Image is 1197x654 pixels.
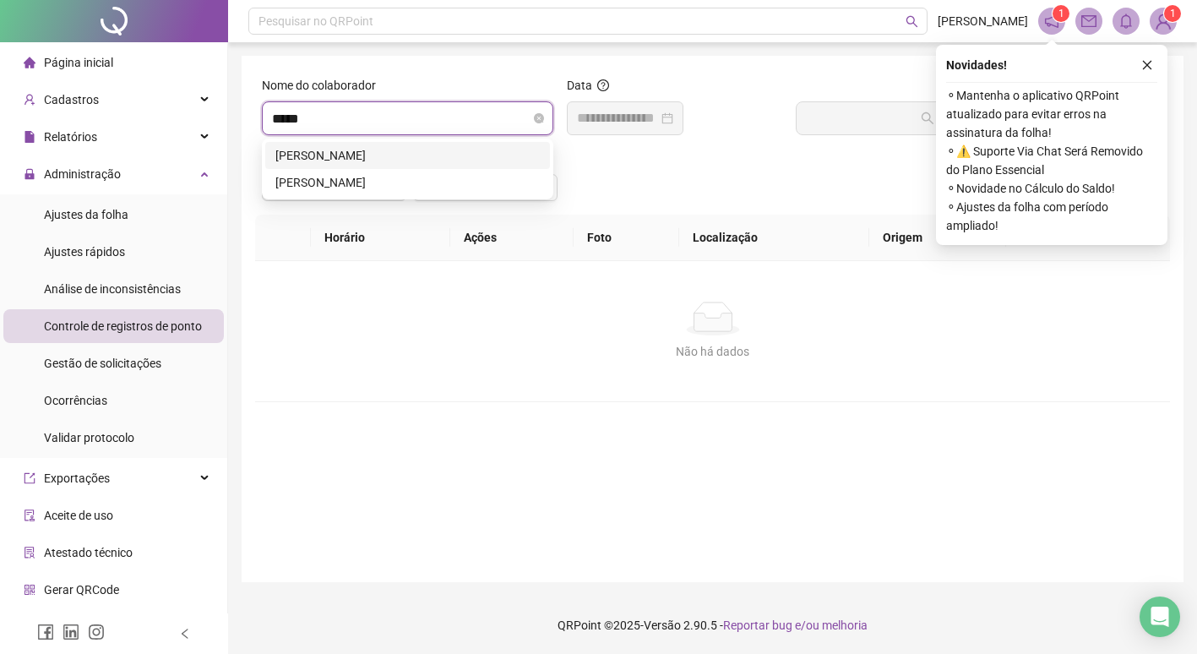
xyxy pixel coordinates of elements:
[1044,14,1059,29] span: notification
[567,79,592,92] span: Data
[262,76,387,95] label: Nome do colaborador
[275,146,540,165] div: [PERSON_NAME]
[179,628,191,640] span: left
[275,173,540,192] div: [PERSON_NAME]
[44,394,107,407] span: Ocorrências
[44,208,128,221] span: Ajustes da folha
[265,142,550,169] div: VAGNER OLIVEIRA SALES
[275,342,1150,361] div: Não há dados
[44,56,113,69] span: Página inicial
[24,584,35,596] span: qrcode
[24,510,35,521] span: audit
[938,12,1028,30] span: [PERSON_NAME]
[44,357,161,370] span: Gestão de solicitações
[946,179,1157,198] span: ⚬ Novidade no Cálculo do Saldo!
[1151,8,1176,34] img: 85736
[906,15,918,28] span: search
[1058,8,1064,19] span: 1
[1140,597,1180,637] div: Open Intercom Messenger
[946,142,1157,179] span: ⚬ ⚠️ Suporte Via Chat Será Removido do Plano Essencial
[1053,5,1069,22] sup: 1
[1118,14,1134,29] span: bell
[311,215,450,261] th: Horário
[44,130,97,144] span: Relatórios
[597,79,609,91] span: question-circle
[44,583,119,597] span: Gerar QRCode
[63,624,79,640] span: linkedin
[44,93,99,106] span: Cadastros
[44,471,110,485] span: Exportações
[869,215,1007,261] th: Origem
[44,167,121,181] span: Administração
[44,509,113,522] span: Aceite de uso
[88,624,105,640] span: instagram
[24,131,35,143] span: file
[24,547,35,559] span: solution
[24,94,35,106] span: user-add
[1081,14,1096,29] span: mail
[44,319,202,333] span: Controle de registros de ponto
[574,215,680,261] th: Foto
[723,619,868,632] span: Reportar bug e/ou melhoria
[37,624,54,640] span: facebook
[796,101,1163,135] button: Buscar registros
[1170,8,1176,19] span: 1
[24,57,35,68] span: home
[679,215,868,261] th: Localização
[44,431,134,444] span: Validar protocolo
[946,86,1157,142] span: ⚬ Mantenha o aplicativo QRPoint atualizado para evitar erros na assinatura da folha!
[24,472,35,484] span: export
[265,169,550,196] div: VAGNER PEREIRA
[44,282,181,296] span: Análise de inconsistências
[946,56,1007,74] span: Novidades !
[450,215,574,261] th: Ações
[946,198,1157,235] span: ⚬ Ajustes da folha com período ampliado!
[1141,59,1153,71] span: close
[644,619,681,632] span: Versão
[44,546,133,559] span: Atestado técnico
[1164,5,1181,22] sup: Atualize o seu contato no menu Meus Dados
[24,168,35,180] span: lock
[44,245,125,259] span: Ajustes rápidos
[534,113,544,123] span: close-circle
